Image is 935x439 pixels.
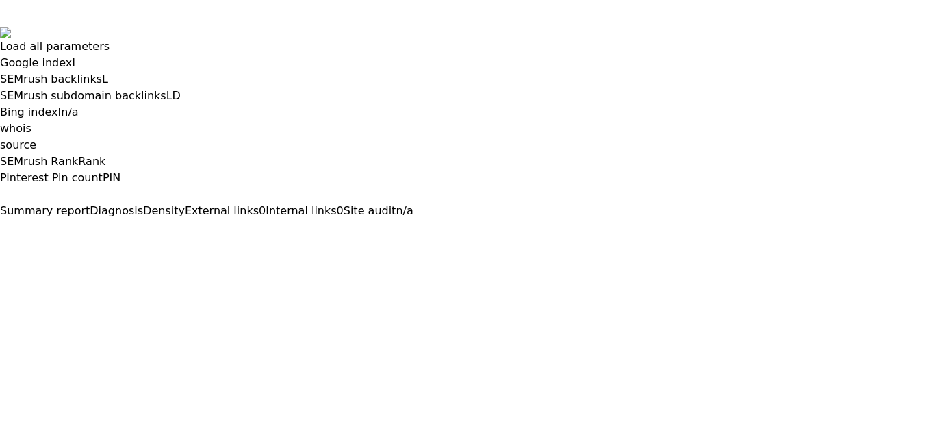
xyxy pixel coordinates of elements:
[344,204,396,217] span: Site audit
[61,105,78,118] a: n/a
[103,171,120,184] span: PIN
[259,204,266,217] span: 0
[72,56,75,69] span: I
[90,204,143,217] span: Diagnosis
[337,204,344,217] span: 0
[143,204,185,217] span: Density
[185,204,259,217] span: External links
[78,155,105,168] span: Rank
[344,204,413,217] a: Site auditn/a
[102,73,108,86] span: L
[396,204,413,217] span: n/a
[58,105,62,118] span: I
[266,204,336,217] span: Internal links
[166,89,181,102] span: LD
